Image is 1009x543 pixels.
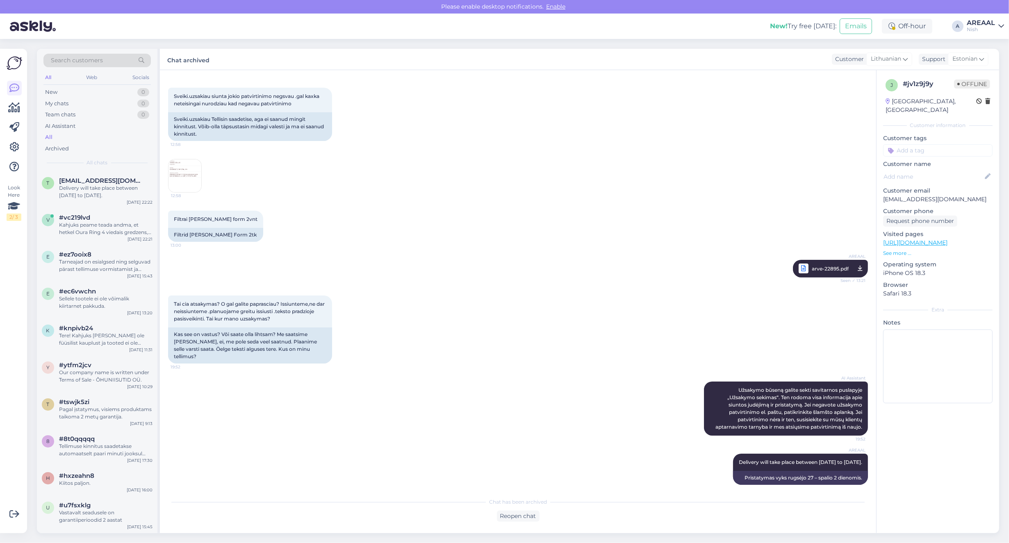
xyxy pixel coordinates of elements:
div: 0 [137,100,149,108]
span: Užsakymo būseną galite sekti savitarnos puslapyje „Užsakymo sekimas“. Ten rodoma visa informacija... [715,387,863,430]
label: Chat archived [167,54,210,65]
p: Customer name [883,160,993,168]
span: #tswjk5zi [59,398,89,406]
div: Kahjuks peame teada andma, et hetkel Oura Ring 4 viedais gredzens, matēts melns - 08 jõudmine mei... [59,221,153,236]
span: 19:52 [171,364,201,370]
div: Team chats [45,111,75,119]
p: Customer tags [883,134,993,143]
p: Operating system [883,260,993,269]
p: Safari 18.3 [883,289,993,298]
div: My chats [45,100,68,108]
div: AI Assistant [45,122,75,130]
div: [DATE] 11:31 [129,347,153,353]
div: Support [919,55,945,64]
span: Enable [544,3,568,10]
span: k [46,327,50,334]
p: iPhone OS 18.3 [883,269,993,277]
div: Look Here [7,184,21,221]
span: #hxzeahn8 [59,472,94,479]
span: j [891,82,893,88]
div: [DATE] 22:22 [127,199,153,205]
p: [EMAIL_ADDRESS][DOMAIN_NAME] [883,195,993,204]
span: arve-22895.pdf [812,264,849,274]
p: Browser [883,281,993,289]
span: #ez7ooix8 [59,251,91,258]
div: Kiitos paljon. [59,479,153,487]
span: AREAAL [835,447,866,453]
span: 19:52 [835,436,866,442]
div: Pristatymas vyks rugsėjo 27 – spalio 2 dienomis. [733,471,868,485]
span: tmscesiulis@gmail.com [59,177,144,184]
div: [DATE] 16:00 [127,487,153,493]
span: 12:58 [171,193,202,199]
p: See more ... [883,250,993,257]
img: Askly Logo [7,55,22,71]
div: Tarneajad on esialgsed ning selguvad pärast tellimuse vormistamist ja tasumise aega. Info lõpliku... [59,258,153,273]
div: [DATE] 15:43 [127,273,153,279]
span: #ytfm2jcv [59,361,91,369]
div: Tellimuse kinnitus saadetakse automaatselt paari minuti jooksul pärast makse sooritamist. Kui Te ... [59,443,153,457]
span: Tai cia atsakymas? O gal galite paprasciau? Issiunteme,ne dar neissiunteme .planuojame greitu iss... [174,301,326,322]
div: Reopen chat [497,511,540,522]
div: A [952,20,963,32]
span: e [46,254,50,260]
span: Estonian [952,55,977,64]
span: #vc219lvd [59,214,90,221]
a: [URL][DOMAIN_NAME] [883,239,948,246]
span: t [47,180,50,186]
span: t [47,401,50,407]
span: 13:00 [171,242,201,248]
span: Search customers [51,56,103,65]
span: AI Assistant [835,375,866,381]
span: #ec6vwchn [59,288,96,295]
p: Visited pages [883,230,993,239]
div: [DATE] 10:29 [127,384,153,390]
span: Offline [954,80,990,89]
span: 8 [46,438,50,444]
div: Sveiki.uzsakiau Tellisin saadetise, aga ei saanud mingit kinnitust. Võib-olla täpsustasin midagi ... [168,112,332,141]
div: [DATE] 13:20 [127,310,153,316]
button: Emails [840,18,872,34]
div: All [45,133,52,141]
span: e [46,291,50,297]
div: Extra [883,306,993,314]
div: [DATE] 15:45 [127,524,153,530]
a: AREAALarve-22895.pdfSeen ✓ 13:21 [793,260,868,277]
div: Web [85,72,99,83]
div: Customer information [883,122,993,129]
span: All chats [87,159,108,166]
div: New [45,88,57,96]
div: Request phone number [883,216,957,227]
a: AREAALNish [967,20,1004,33]
img: Attachment [169,159,201,192]
div: 2 / 3 [7,214,21,221]
span: Delivery will take place between [DATE] to [DATE]. [739,459,862,465]
div: All [43,72,53,83]
div: Our company name is written under Terms of Sale - ÕHUNIISUTID OÜ. [59,369,153,384]
span: Seen ✓ 13:21 [835,275,866,286]
span: Filtrai [PERSON_NAME] form 2vnt [174,216,257,222]
span: Chat has been archived [489,498,547,506]
div: Delivery will take place between [DATE] to [DATE]. [59,184,153,199]
span: Sveiki.uzsakiau siunta jokio patvirtinimo negsvau .gal kaxka neteisingai nurodziau kad negavau pa... [174,93,321,107]
p: Customer phone [883,207,993,216]
input: Add name [884,172,983,181]
div: 0 [137,111,149,119]
div: # jv1z9j9y [903,79,954,89]
div: Kas see on vastus? Või saate olla lihtsam? Me saatsime [PERSON_NAME], ei, me pole seda veel saatn... [168,327,332,364]
div: Archived [45,145,69,153]
span: #knpivb24 [59,325,93,332]
div: [DATE] 9:13 [130,420,153,427]
span: h [46,475,50,481]
div: Vastavalt seadusele on garantiiperioodid 2 aastat [59,509,153,524]
b: New! [770,22,788,30]
input: Add a tag [883,144,993,157]
div: Off-hour [882,19,932,34]
p: Notes [883,318,993,327]
span: Lithuanian [871,55,901,64]
span: #u7fsxklg [59,502,91,509]
div: 0 [137,88,149,96]
span: #8t0qqqqq [59,435,95,443]
span: u [46,504,50,511]
div: Pagal įstatymus, visiems produktams taikoma 2 metų garantija. [59,406,153,420]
